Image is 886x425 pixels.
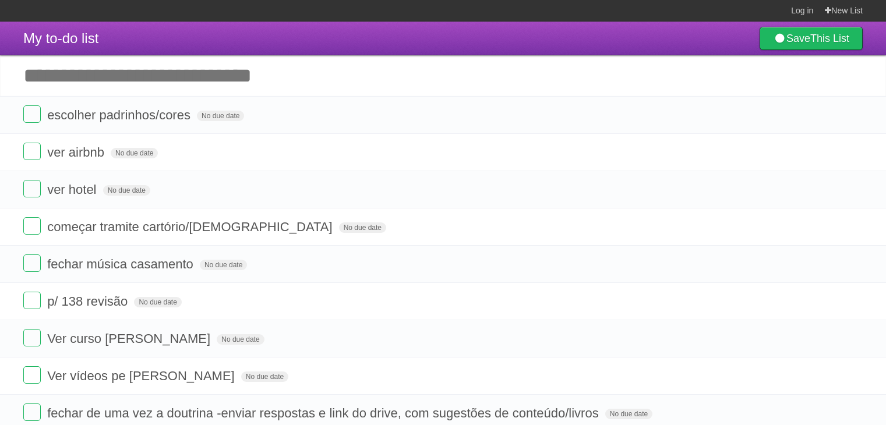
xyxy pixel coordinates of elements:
span: My to-do list [23,30,98,46]
label: Done [23,143,41,160]
label: Done [23,366,41,384]
span: No due date [605,409,652,419]
b: This List [810,33,849,44]
label: Done [23,403,41,421]
span: ver hotel [47,182,99,197]
span: No due date [103,185,150,196]
span: No due date [197,111,244,121]
span: Ver vídeos pe [PERSON_NAME] [47,369,238,383]
span: começar tramite cartório/[DEMOGRAPHIC_DATA] [47,219,335,234]
span: No due date [111,148,158,158]
span: escolher padrinhos/cores [47,108,193,122]
label: Done [23,180,41,197]
a: SaveThis List [760,27,863,50]
span: No due date [339,222,386,233]
span: No due date [200,260,247,270]
label: Done [23,254,41,272]
label: Done [23,292,41,309]
span: p/ 138 revisão [47,294,130,309]
span: No due date [241,371,288,382]
label: Done [23,329,41,346]
span: No due date [134,297,181,307]
span: fechar de uma vez a doutrina -enviar respostas e link do drive, com sugestões de conteúdo/livros [47,406,602,420]
span: fechar música casamento [47,257,196,271]
label: Done [23,217,41,235]
span: No due date [217,334,264,345]
label: Done [23,105,41,123]
span: Ver curso [PERSON_NAME] [47,331,213,346]
span: ver airbnb [47,145,107,160]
